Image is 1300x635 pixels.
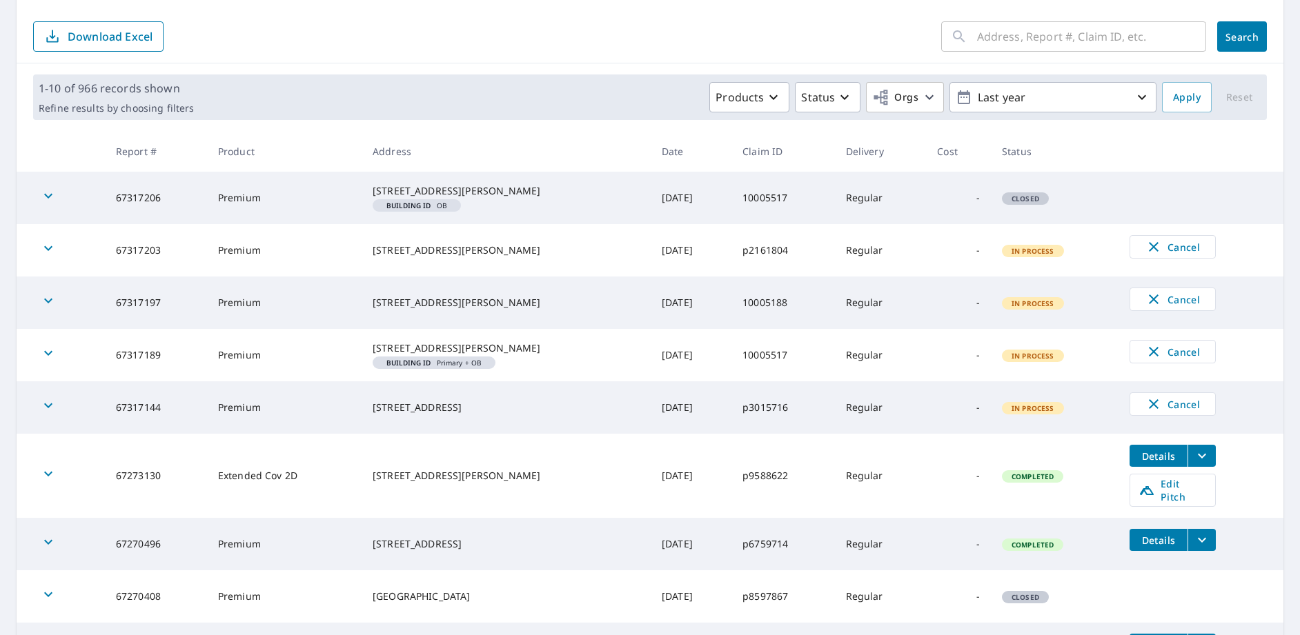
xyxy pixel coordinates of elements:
td: Regular [835,570,927,623]
td: p6759714 [731,518,834,570]
td: p9588622 [731,434,834,518]
button: Cancel [1130,235,1216,259]
td: - [926,276,991,329]
em: Building ID [386,359,431,366]
td: 10005517 [731,329,834,381]
td: - [926,518,991,570]
span: Completed [1003,472,1062,481]
div: [GEOGRAPHIC_DATA] [373,589,640,603]
button: Cancel [1130,340,1216,363]
button: Status [795,82,860,112]
td: p3015716 [731,381,834,434]
td: Premium [207,329,362,381]
div: [STREET_ADDRESS][PERSON_NAME] [373,296,640,310]
td: 67317144 [105,381,207,434]
p: Download Excel [68,29,152,44]
td: Regular [835,172,927,224]
td: Extended Cov 2D [207,434,362,518]
p: Products [716,89,764,105]
td: 67317189 [105,329,207,381]
th: Product [207,131,362,172]
td: 67317197 [105,276,207,329]
span: In Process [1003,351,1063,361]
span: Completed [1003,540,1062,550]
button: Cancel [1130,288,1216,311]
th: Address [362,131,651,172]
td: Regular [835,518,927,570]
td: - [926,172,991,224]
th: Report # [105,131,207,172]
td: Premium [207,570,362,623]
button: filesDropdownBtn-67270496 [1188,529,1216,551]
td: - [926,570,991,623]
span: Primary + OB [378,359,490,366]
button: detailsBtn-67273130 [1130,445,1188,467]
td: [DATE] [651,329,731,381]
button: Orgs [866,82,944,112]
td: [DATE] [651,224,731,276]
span: Details [1138,534,1179,547]
td: 67270496 [105,518,207,570]
td: 67317206 [105,172,207,224]
td: - [926,434,991,518]
td: - [926,224,991,276]
span: Cancel [1144,239,1201,255]
td: Premium [207,172,362,224]
td: [DATE] [651,518,731,570]
td: Premium [207,276,362,329]
td: [DATE] [651,570,731,623]
th: Claim ID [731,131,834,172]
button: Cancel [1130,392,1216,416]
span: Closed [1003,194,1047,203]
td: [DATE] [651,381,731,434]
td: [DATE] [651,172,731,224]
td: [DATE] [651,276,731,329]
span: Search [1228,30,1256,43]
td: Premium [207,381,362,434]
span: Cancel [1144,291,1201,308]
p: Status [801,89,835,105]
button: Apply [1162,82,1212,112]
input: Address, Report #, Claim ID, etc. [977,17,1206,56]
td: p8597867 [731,570,834,623]
span: In Process [1003,299,1063,308]
button: filesDropdownBtn-67273130 [1188,445,1216,467]
div: [STREET_ADDRESS][PERSON_NAME] [373,341,640,355]
em: Building ID [386,202,431,209]
td: Regular [835,276,927,329]
a: Edit Pitch [1130,474,1216,507]
button: detailsBtn-67270496 [1130,529,1188,551]
td: Regular [835,329,927,381]
th: Date [651,131,731,172]
p: Last year [972,85,1134,110]
span: Details [1138,450,1179,463]
p: 1-10 of 966 records shown [39,80,194,97]
td: - [926,329,991,381]
td: 67273130 [105,434,207,518]
td: p2161804 [731,224,834,276]
div: [STREET_ADDRESS][PERSON_NAME] [373,184,640,198]
p: Refine results by choosing filters [39,102,194,114]
th: Delivery [835,131,927,172]
span: In Process [1003,246,1063,256]
span: Closed [1003,592,1047,602]
span: In Process [1003,403,1063,413]
div: [STREET_ADDRESS][PERSON_NAME] [373,469,640,483]
td: 67270408 [105,570,207,623]
td: Regular [835,381,927,434]
span: Cancel [1144,343,1201,360]
td: 10005517 [731,172,834,224]
button: Last year [949,82,1156,112]
th: Cost [926,131,991,172]
span: Edit Pitch [1139,477,1207,503]
div: [STREET_ADDRESS] [373,537,640,551]
span: Orgs [872,89,918,106]
td: Regular [835,434,927,518]
button: Download Excel [33,21,164,52]
button: Search [1217,21,1267,52]
td: Premium [207,518,362,570]
td: 67317203 [105,224,207,276]
span: Apply [1173,89,1201,106]
div: [STREET_ADDRESS] [373,401,640,414]
button: Products [709,82,789,112]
